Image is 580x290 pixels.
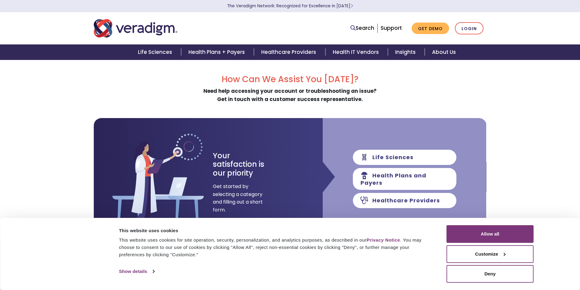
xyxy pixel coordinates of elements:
[119,236,433,258] div: This website uses cookies for site operation, security, personalization, and analytics purposes, ...
[350,24,374,32] a: Search
[94,74,487,85] h2: How Can We Assist You [DATE]?
[447,265,534,283] button: Deny
[455,22,483,35] a: Login
[203,87,377,103] strong: Need help accessing your account or troubleshooting an issue? Get in touch with a customer succes...
[119,267,154,276] a: Show details
[388,44,425,60] a: Insights
[254,44,325,60] a: Healthcare Providers
[213,152,275,178] h3: Your satisfaction is our priority
[325,44,388,60] a: Health IT Vendors
[131,44,181,60] a: Life Sciences
[181,44,254,60] a: Health Plans + Payers
[350,3,353,9] span: Learn More
[94,18,178,38] img: Veradigm logo
[367,237,400,243] a: Privacy Notice
[227,3,353,9] a: The Veradigm Network: Recognized for Excellence in [DATE]Learn More
[447,225,534,243] button: Allow all
[425,44,463,60] a: About Us
[412,23,449,34] a: Get Demo
[447,245,534,263] button: Customize
[213,183,263,214] span: Get started by selecting a category and filling out a short form.
[119,227,433,234] div: This website uses cookies
[381,24,402,32] a: Support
